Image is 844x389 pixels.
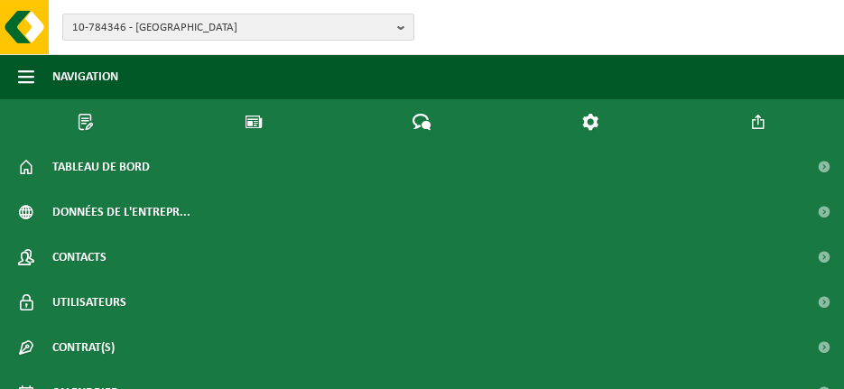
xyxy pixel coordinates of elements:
[62,14,414,41] button: 10-784346 - [GEOGRAPHIC_DATA]
[52,325,115,370] span: Contrat(s)
[52,235,107,280] span: Contacts
[52,190,190,235] span: Données de l'entrepr...
[52,280,126,325] span: Utilisateurs
[52,144,150,190] span: Tableau de bord
[72,14,390,42] span: 10-784346 - [GEOGRAPHIC_DATA]
[52,54,118,99] span: Navigation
